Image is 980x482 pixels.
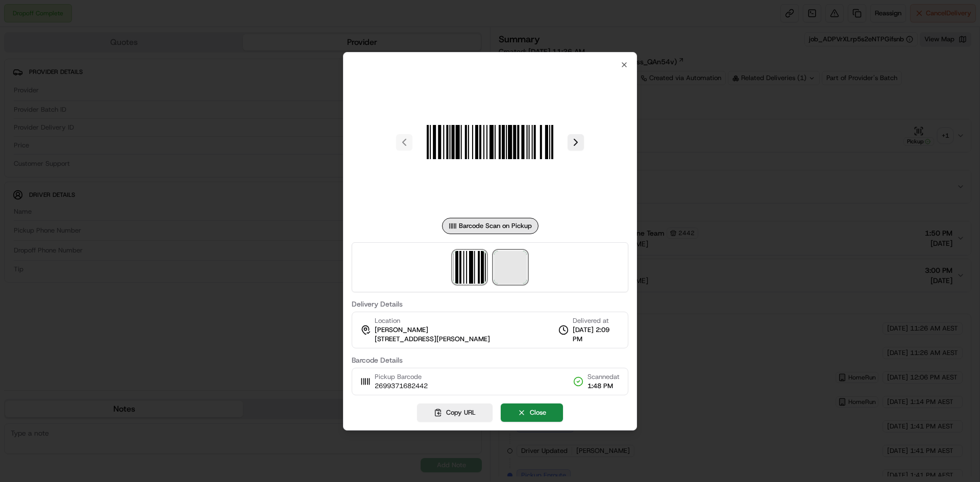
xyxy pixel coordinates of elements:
span: 1:48 PM [587,382,620,391]
span: Pickup Barcode [375,372,428,382]
label: Barcode Details [352,357,628,364]
span: [STREET_ADDRESS][PERSON_NAME] [375,335,490,344]
div: Barcode Scan on Pickup [442,218,538,234]
label: Delivery Details [352,300,628,308]
span: Location [375,316,400,325]
span: 2699371682442 [375,382,428,391]
span: Scanned at [587,372,620,382]
span: [DATE] 2:09 PM [573,325,620,344]
button: Close [501,403,563,422]
button: Copy URL [417,403,493,422]
img: barcode_scan_on_pickup image [453,251,486,284]
span: [PERSON_NAME] [375,325,428,335]
span: Delivered at [573,316,620,325]
img: barcode_scan_on_pickup image [416,69,563,216]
